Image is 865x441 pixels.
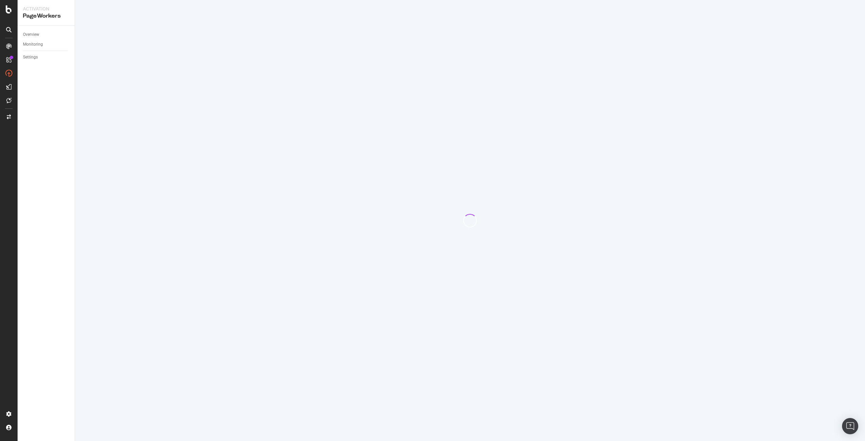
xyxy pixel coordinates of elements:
[23,31,70,38] a: Overview
[23,41,70,48] a: Monitoring
[23,12,69,20] div: PageWorkers
[23,54,38,61] div: Settings
[23,31,39,38] div: Overview
[23,54,70,61] a: Settings
[23,41,43,48] div: Monitoring
[842,418,858,434] div: Open Intercom Messenger
[23,5,69,12] div: Activation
